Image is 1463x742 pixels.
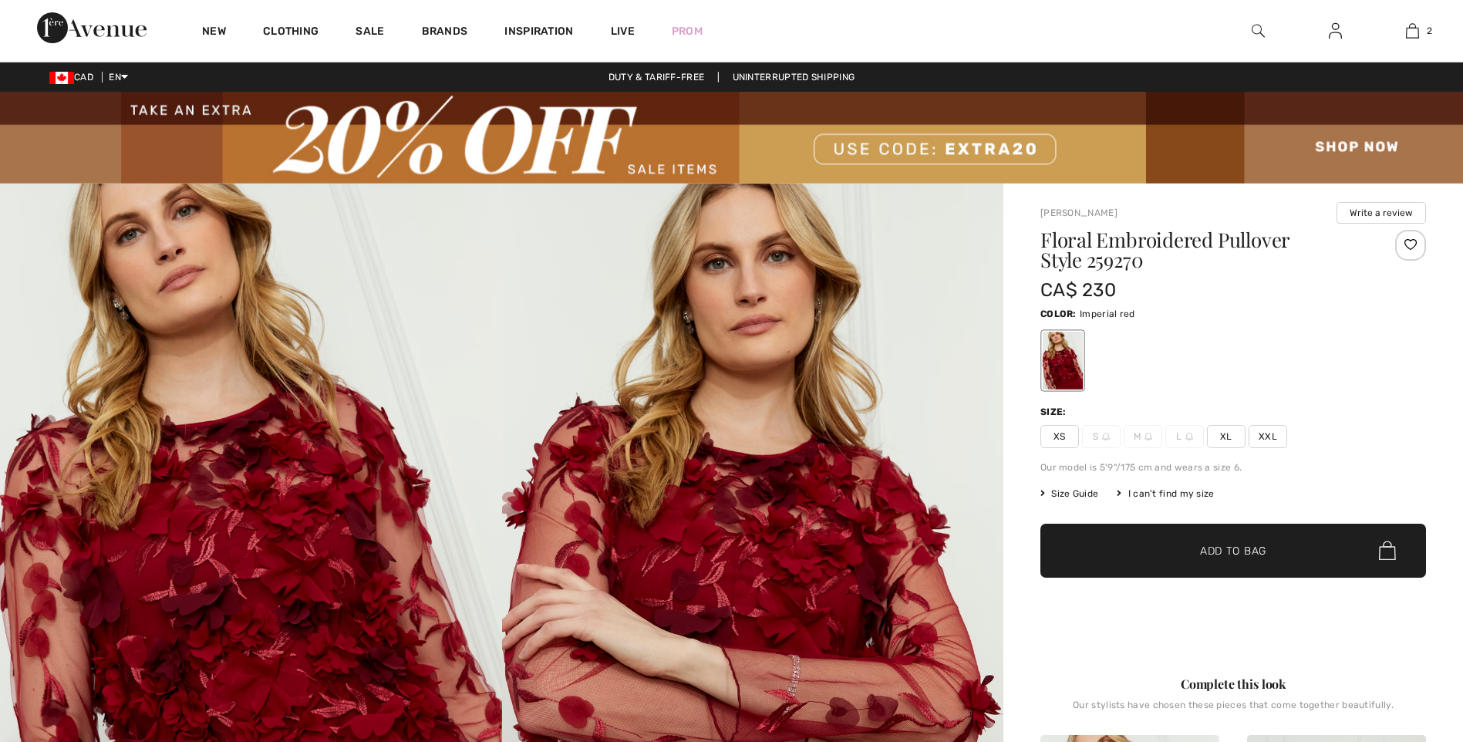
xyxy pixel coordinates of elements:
a: Sign In [1316,22,1354,41]
a: 2 [1374,22,1450,40]
span: CAD [49,72,99,83]
span: M [1124,425,1162,448]
a: Sale [356,25,384,41]
h1: Floral Embroidered Pullover Style 259270 [1040,230,1362,270]
img: Bag.svg [1379,541,1396,561]
a: Prom [672,23,703,39]
div: Complete this look [1040,675,1426,693]
img: My Info [1329,22,1342,40]
a: New [202,25,226,41]
div: Imperial red [1043,332,1083,390]
a: Brands [422,25,468,41]
a: Live [611,23,635,39]
div: I can't find my size [1117,487,1214,501]
span: Imperial red [1080,309,1135,319]
span: S [1082,425,1121,448]
img: 1ère Avenue [37,12,147,43]
div: Our stylists have chosen these pieces that come together beautifully. [1040,700,1426,723]
button: Write a review [1337,202,1426,224]
div: Size: [1040,405,1070,419]
div: Our model is 5'9"/175 cm and wears a size 6. [1040,460,1426,474]
span: 2 [1427,24,1432,38]
img: ring-m.svg [1102,433,1110,440]
span: Add to Bag [1200,542,1266,558]
span: CA$ 230 [1040,279,1116,301]
span: XL [1207,425,1246,448]
img: My Bag [1406,22,1419,40]
span: XS [1040,425,1079,448]
span: Size Guide [1040,487,1098,501]
img: Canadian Dollar [49,72,74,84]
span: EN [109,72,128,83]
img: ring-m.svg [1144,433,1152,440]
a: [PERSON_NAME] [1040,207,1117,218]
span: Inspiration [504,25,573,41]
img: search the website [1252,22,1265,40]
button: Add to Bag [1040,524,1426,578]
span: L [1165,425,1204,448]
a: Clothing [263,25,319,41]
span: XXL [1249,425,1287,448]
img: ring-m.svg [1185,433,1193,440]
span: Color: [1040,309,1077,319]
